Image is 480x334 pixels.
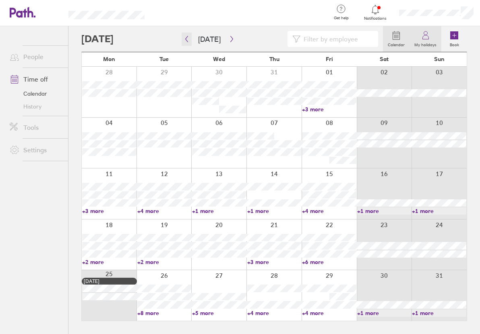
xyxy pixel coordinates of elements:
span: Thu [269,56,279,62]
span: Sat [380,56,389,62]
a: People [3,49,68,65]
div: [DATE] [84,279,135,284]
a: +1 more [412,309,466,317]
a: My holidays [410,26,441,52]
a: +1 more [357,309,412,317]
span: Wed [213,56,225,62]
a: Calendar [383,26,410,52]
a: Time off [3,71,68,87]
a: +2 more [82,258,137,266]
button: [DATE] [192,33,227,46]
a: +5 more [192,309,246,317]
a: +6 more [302,258,356,266]
a: Book [441,26,467,52]
a: +2 more [137,258,192,266]
span: Get help [328,16,354,20]
a: +4 more [247,309,302,317]
a: +3 more [82,207,137,215]
span: Notifications [362,16,389,21]
a: +1 more [192,207,246,215]
a: +1 more [247,207,302,215]
a: +4 more [137,207,192,215]
a: Tools [3,119,68,135]
a: +3 more [302,106,356,113]
a: +8 more [137,309,192,317]
span: Mon [103,56,115,62]
a: +1 more [412,207,466,215]
a: History [3,100,68,113]
label: My holidays [410,40,441,47]
a: +1 more [357,207,412,215]
a: +4 more [302,207,356,215]
label: Book [445,40,464,47]
span: Sun [434,56,445,62]
a: Calendar [3,87,68,100]
a: +3 more [247,258,302,266]
input: Filter by employee [300,31,373,47]
label: Calendar [383,40,410,47]
a: +4 more [302,309,356,317]
a: Settings [3,142,68,158]
span: Fri [326,56,333,62]
span: Tue [159,56,169,62]
a: Notifications [362,4,389,21]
